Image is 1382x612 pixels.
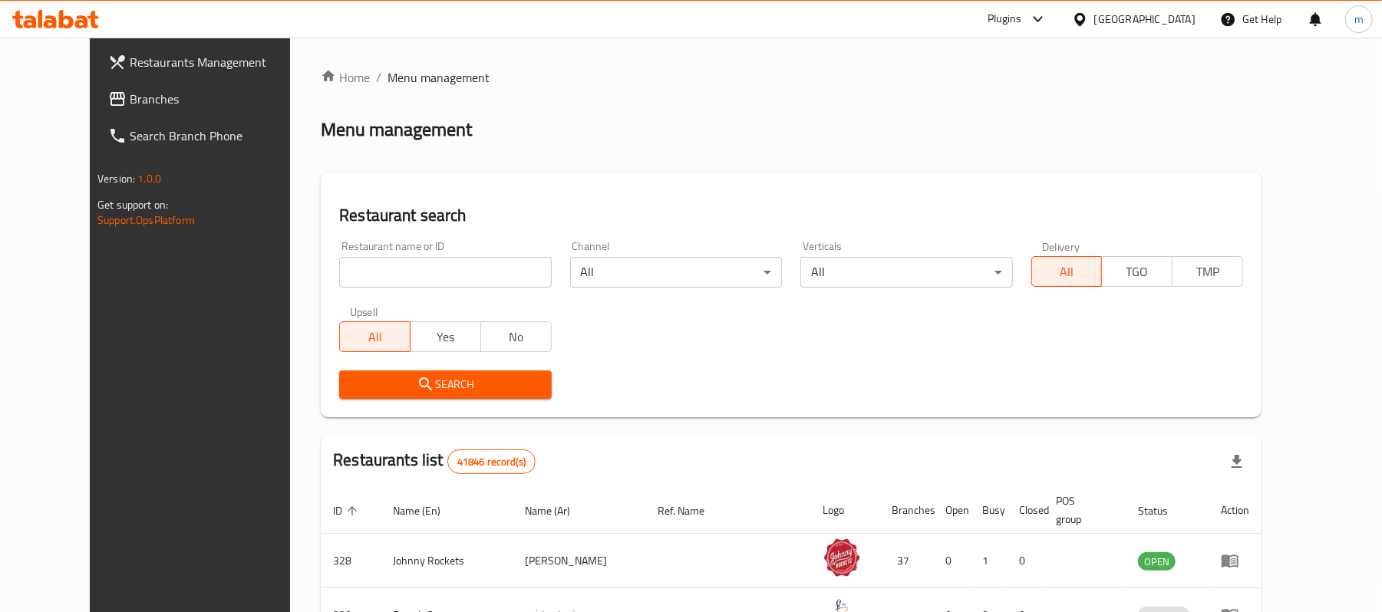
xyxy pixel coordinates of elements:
[350,306,378,317] label: Upsell
[333,449,536,474] h2: Restaurants list
[96,81,321,117] a: Branches
[333,502,362,520] span: ID
[1138,552,1176,571] div: OPEN
[1038,261,1097,283] span: All
[448,455,535,469] span: 41846 record(s)
[346,326,404,348] span: All
[130,90,308,108] span: Branches
[137,169,161,189] span: 1.0.0
[130,127,308,145] span: Search Branch Phone
[800,257,1012,288] div: All
[97,195,168,215] span: Get support on:
[339,204,1243,227] h2: Restaurant search
[1179,261,1237,283] span: TMP
[339,321,411,352] button: All
[487,326,546,348] span: No
[97,210,195,230] a: Support.OpsPlatform
[321,68,1262,87] nav: breadcrumb
[339,370,551,399] button: Search
[933,534,970,588] td: 0
[388,68,490,87] span: Menu management
[1209,487,1262,534] th: Action
[130,53,308,71] span: Restaurants Management
[525,502,590,520] span: Name (Ar)
[1056,492,1107,528] span: POS group
[96,44,321,81] a: Restaurants Management
[1108,261,1166,283] span: TGO
[1031,256,1103,287] button: All
[321,68,370,87] a: Home
[570,257,782,288] div: All
[1138,553,1176,571] span: OPEN
[321,117,472,142] h2: Menu management
[447,449,536,474] div: Total records count
[810,487,879,534] th: Logo
[339,257,551,288] input: Search for restaurant name or ID..
[321,534,381,588] td: 328
[1101,256,1173,287] button: TGO
[1138,502,1188,520] span: Status
[410,321,481,352] button: Yes
[393,502,460,520] span: Name (En)
[1094,11,1196,28] div: [GEOGRAPHIC_DATA]
[351,375,539,394] span: Search
[879,534,933,588] td: 37
[970,487,1007,534] th: Busy
[933,487,970,534] th: Open
[970,534,1007,588] td: 1
[1221,551,1249,570] div: Menu
[1007,534,1044,588] td: 0
[1172,256,1243,287] button: TMP
[97,169,135,189] span: Version:
[1219,443,1255,480] div: Export file
[1042,241,1080,252] label: Delivery
[381,534,513,588] td: Johnny Rockets
[1354,11,1364,28] span: m
[513,534,646,588] td: [PERSON_NAME]
[823,538,861,577] img: Johnny Rockets
[879,487,933,534] th: Branches
[96,117,321,154] a: Search Branch Phone
[658,502,725,520] span: Ref. Name
[1007,487,1044,534] th: Closed
[417,326,475,348] span: Yes
[480,321,552,352] button: No
[376,68,381,87] li: /
[988,10,1021,28] div: Plugins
